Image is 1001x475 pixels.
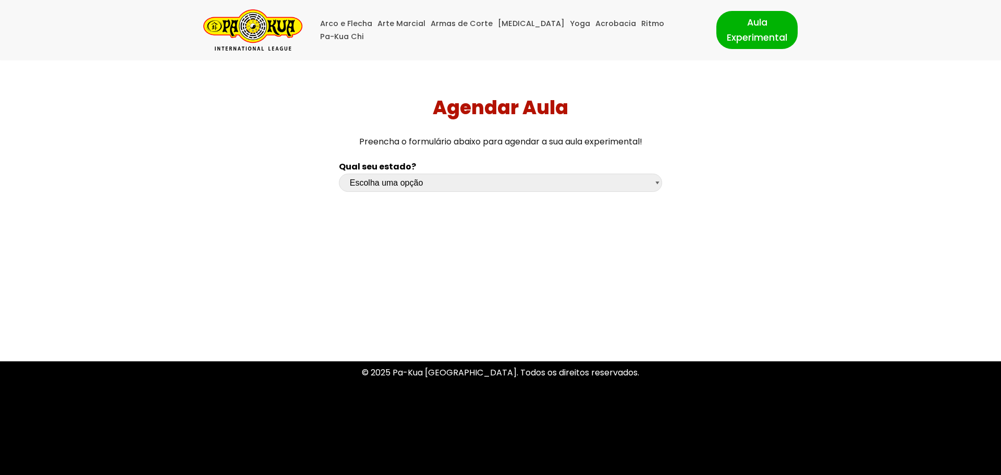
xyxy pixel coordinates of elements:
[320,30,364,43] a: Pa-Kua Chi
[641,17,664,30] a: Ritmo
[377,17,425,30] a: Arte Marcial
[203,456,224,468] a: Neve
[595,17,636,30] a: Acrobacia
[498,17,565,30] a: [MEDICAL_DATA]
[203,455,310,469] p: | Movido a
[4,96,997,119] h1: Agendar Aula
[203,9,302,51] a: Pa-Kua Brasil Uma Escola de conhecimentos orientais para toda a família. Foco, habilidade concent...
[4,135,997,149] p: Preencha o formulário abaixo para agendar a sua aula experimental!
[570,17,590,30] a: Yoga
[265,456,310,468] a: WordPress
[431,17,493,30] a: Armas de Corte
[716,11,798,48] a: Aula Experimental
[318,17,701,43] div: Menu primário
[454,410,547,422] a: Política de Privacidade
[339,161,416,173] b: Qual seu estado?
[203,366,798,380] p: © 2025 Pa-Kua [GEOGRAPHIC_DATA]. Todos os direitos reservados.
[320,17,372,30] a: Arco e Flecha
